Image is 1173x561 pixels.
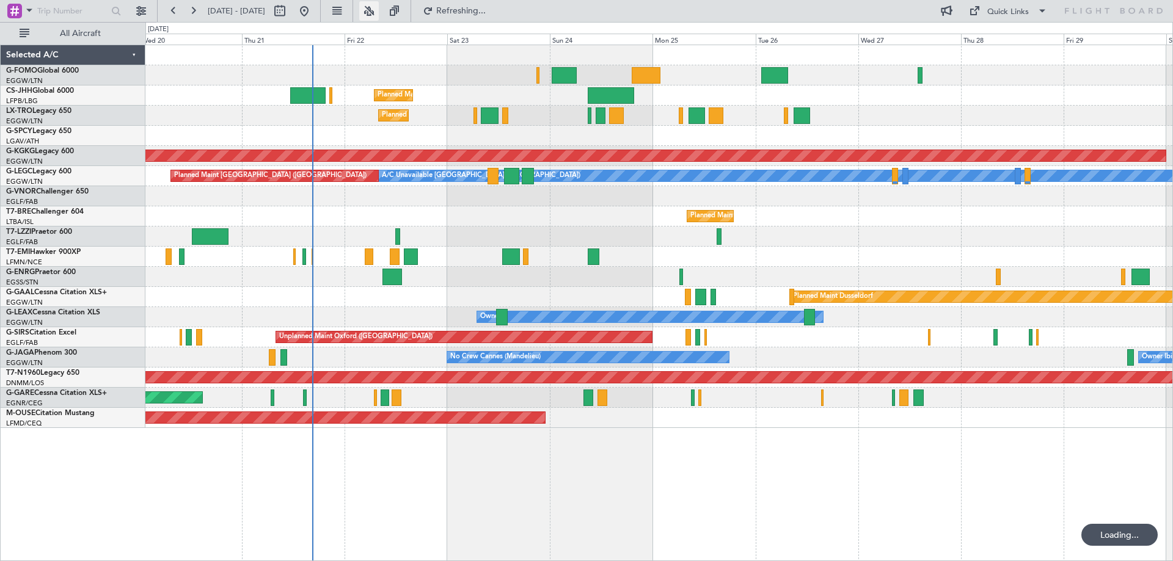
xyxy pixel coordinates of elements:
div: Planned Maint [GEOGRAPHIC_DATA] ([GEOGRAPHIC_DATA]) [174,167,367,185]
div: Wed 20 [139,34,242,45]
div: Owner [480,308,501,326]
a: DNMM/LOS [6,378,44,388]
a: T7-BREChallenger 604 [6,208,84,215]
span: G-GARE [6,389,34,397]
a: LFMD/CEQ [6,419,42,428]
div: Sun 24 [550,34,652,45]
button: All Aircraft [13,24,133,43]
div: No Crew Cannes (Mandelieu) [450,348,541,366]
span: G-JAGA [6,349,34,357]
div: Thu 21 [242,34,345,45]
span: T7-LZZI [6,228,31,236]
span: CS-JHH [6,87,32,95]
span: LX-TRO [6,107,32,115]
a: EGLF/FAB [6,237,38,247]
div: Unplanned Maint Oxford ([GEOGRAPHIC_DATA]) [279,328,433,346]
a: EGGW/LTN [6,358,43,367]
div: Planned Maint [GEOGRAPHIC_DATA] ([GEOGRAPHIC_DATA]) [382,106,574,125]
span: G-SIRS [6,329,29,336]
a: CS-JHHGlobal 6000 [6,87,74,95]
a: G-SIRSCitation Excel [6,329,76,336]
div: Fri 22 [345,34,447,45]
span: All Aircraft [32,29,129,38]
a: G-VNORChallenger 650 [6,188,89,195]
div: Tue 26 [756,34,858,45]
span: G-KGKG [6,148,35,155]
span: G-VNOR [6,188,36,195]
span: G-ENRG [6,269,35,276]
a: G-KGKGLegacy 600 [6,148,74,155]
a: EGGW/LTN [6,298,43,307]
div: Sat 23 [447,34,550,45]
div: Planned Maint [GEOGRAPHIC_DATA] ([GEOGRAPHIC_DATA]) [690,207,883,225]
span: G-LEAX [6,309,32,316]
div: Wed 27 [858,34,961,45]
span: G-FOMO [6,67,37,74]
span: Refreshing... [436,7,487,15]
a: EGGW/LTN [6,318,43,327]
span: M-OUSE [6,410,35,417]
a: G-JAGAPhenom 300 [6,349,77,357]
a: LTBA/ISL [6,217,34,226]
a: T7-EMIHawker 900XP [6,248,81,256]
div: Planned Maint [GEOGRAPHIC_DATA] ([GEOGRAPHIC_DATA]) [378,86,570,104]
a: G-FOMOGlobal 6000 [6,67,79,74]
div: Thu 28 [961,34,1064,45]
a: T7-N1960Legacy 650 [6,369,79,377]
div: Mon 25 [652,34,755,45]
a: EGSS/STN [6,278,38,287]
a: T7-LZZIPraetor 600 [6,228,72,236]
a: G-GAALCessna Citation XLS+ [6,289,107,296]
a: G-GARECessna Citation XLS+ [6,389,107,397]
span: T7-EMI [6,248,30,256]
a: EGNR/CEG [6,399,43,408]
a: LFPB/LBG [6,96,38,106]
div: Quick Links [987,6,1029,18]
span: T7-N1960 [6,369,40,377]
div: Planned Maint Dusseldorf [793,288,873,306]
button: Quick Links [963,1,1053,21]
span: [DATE] - [DATE] [208,5,265,16]
div: Fri 29 [1064,34,1166,45]
button: Refreshing... [417,1,491,21]
a: LFMN/NCE [6,258,42,267]
a: G-SPCYLegacy 650 [6,128,71,135]
a: EGLF/FAB [6,197,38,206]
a: EGGW/LTN [6,157,43,166]
a: G-LEGCLegacy 600 [6,168,71,175]
input: Trip Number [37,2,108,20]
a: LGAV/ATH [6,137,39,146]
span: G-GAAL [6,289,34,296]
a: EGGW/LTN [6,117,43,126]
a: EGGW/LTN [6,177,43,186]
a: EGGW/LTN [6,76,43,85]
a: EGLF/FAB [6,338,38,347]
div: [DATE] [148,24,169,35]
span: G-SPCY [6,128,32,135]
div: Loading... [1081,524,1158,546]
a: G-LEAXCessna Citation XLS [6,309,100,316]
span: G-LEGC [6,168,32,175]
a: LX-TROLegacy 650 [6,107,71,115]
a: M-OUSECitation Mustang [6,410,95,417]
a: G-ENRGPraetor 600 [6,269,76,276]
div: A/C Unavailable [GEOGRAPHIC_DATA] ([GEOGRAPHIC_DATA]) [382,167,580,185]
span: T7-BRE [6,208,31,215]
